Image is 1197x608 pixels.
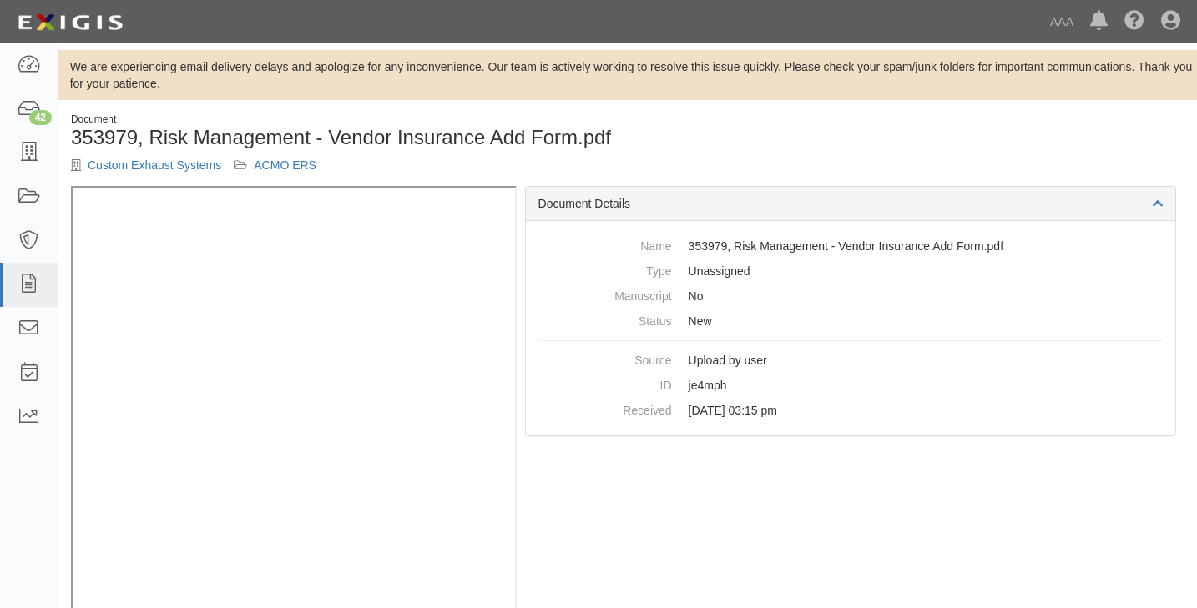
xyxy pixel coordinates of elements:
[538,348,1163,373] dd: Upload by user
[538,348,672,369] dt: Source
[13,8,128,38] img: logo-5460c22ac91f19d4615b14bd174203de0afe785f0fc80cf4dbbc73dc1793850b.png
[1042,5,1082,38] a: AAA
[538,284,1163,309] dd: No
[538,234,1163,259] dd: 353979, Risk Management - Vendor Insurance Add Form.pdf
[526,187,1175,221] div: Document Details
[1124,12,1144,32] i: Help Center - Complianz
[58,58,1197,92] div: We are experiencing email delivery delays and apologize for any inconvenience. Our team is active...
[538,234,672,254] dt: Name
[538,398,672,419] dt: Received
[71,127,615,148] h1: 353979, Risk Management - Vendor Insurance Add Form.pdf
[538,259,672,279] dt: Type
[254,158,316,172] a: ACMO ERS
[538,398,1163,423] dd: [DATE] 03:15 pm
[538,309,1163,334] dd: New
[538,309,672,329] dt: Status
[538,373,1163,398] dd: je4mph
[538,284,672,304] dt: Manuscript
[538,259,1163,284] dd: Unassigned
[538,373,672,394] dt: ID
[71,113,615,127] div: Document
[29,110,52,125] div: 42
[88,158,221,172] a: Custom Exhaust Systems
